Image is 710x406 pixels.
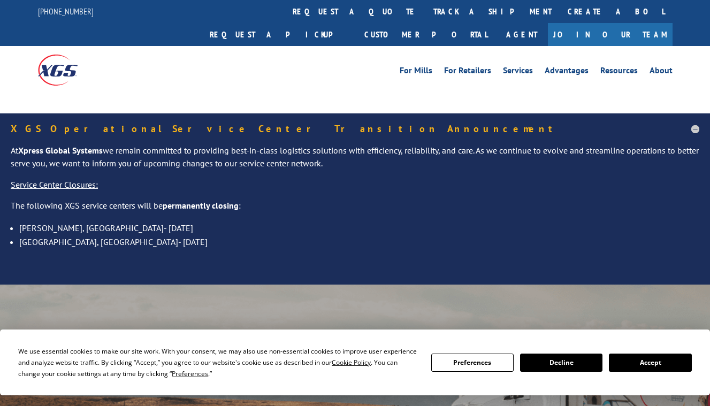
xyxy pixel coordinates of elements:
u: Service Center Closures: [11,179,98,190]
a: Join Our Team [548,23,673,46]
li: [GEOGRAPHIC_DATA], [GEOGRAPHIC_DATA]- [DATE] [19,235,699,249]
strong: permanently closing [163,200,239,211]
a: Agent [495,23,548,46]
li: [PERSON_NAME], [GEOGRAPHIC_DATA]- [DATE] [19,221,699,235]
strong: Xpress Global Systems [18,145,103,156]
button: Decline [520,354,602,372]
a: [PHONE_NUMBER] [38,6,94,17]
p: The following XGS service centers will be : [11,200,699,221]
h5: XGS Operational Service Center Transition Announcement [11,124,699,134]
a: Resources [600,66,638,78]
span: Preferences [172,369,208,378]
a: About [650,66,673,78]
button: Preferences [431,354,514,372]
a: Customer Portal [356,23,495,46]
span: Cookie Policy [332,358,371,367]
a: Advantages [545,66,589,78]
a: For Retailers [444,66,491,78]
a: Request a pickup [202,23,356,46]
b: Visibility, transparency, and control for your entire supply chain. [70,326,452,390]
a: Services [503,66,533,78]
p: At we remain committed to providing best-in-class logistics solutions with efficiency, reliabilit... [11,144,699,179]
a: For Mills [400,66,432,78]
div: We use essential cookies to make our site work. With your consent, we may also use non-essential ... [18,346,418,379]
button: Accept [609,354,691,372]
